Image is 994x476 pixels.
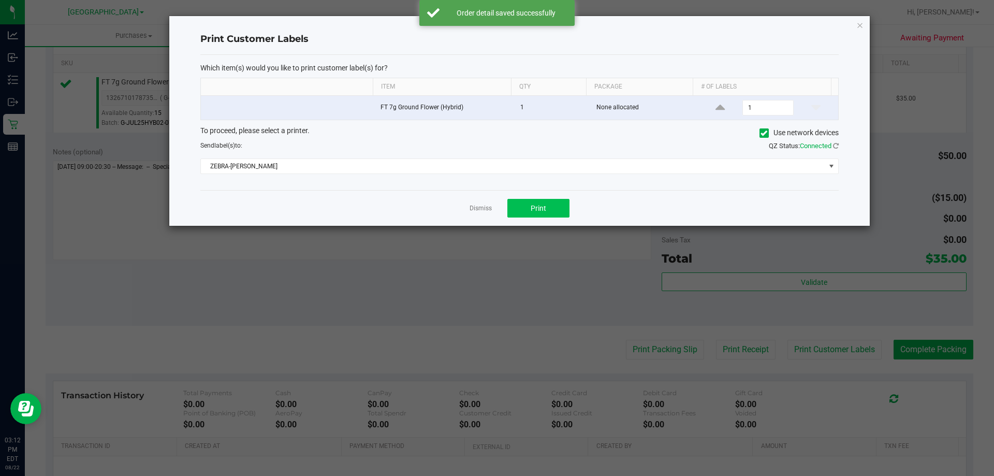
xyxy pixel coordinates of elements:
td: 1 [514,96,590,120]
th: Package [586,78,693,96]
th: # of labels [693,78,831,96]
a: Dismiss [470,204,492,213]
span: Connected [800,142,831,150]
div: Order detail saved successfully [445,8,567,18]
td: None allocated [590,96,698,120]
span: QZ Status: [769,142,839,150]
div: To proceed, please select a printer. [193,125,846,141]
th: Qty [511,78,586,96]
h4: Print Customer Labels [200,33,839,46]
td: FT 7g Ground Flower (Hybrid) [374,96,514,120]
th: Item [373,78,511,96]
iframe: Resource center [10,393,41,424]
span: Print [531,204,546,212]
span: Send to: [200,142,242,149]
span: label(s) [214,142,235,149]
label: Use network devices [759,127,839,138]
span: ZEBRA-[PERSON_NAME] [201,159,825,174]
button: Print [507,199,569,218]
p: Which item(s) would you like to print customer label(s) for? [200,63,839,73]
